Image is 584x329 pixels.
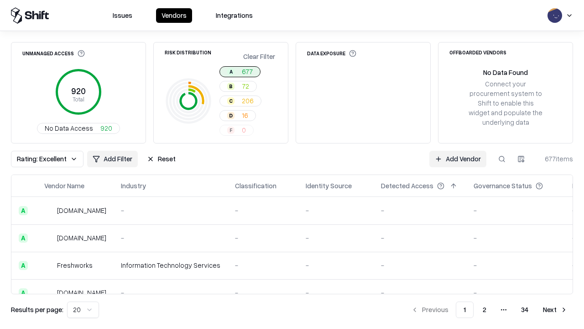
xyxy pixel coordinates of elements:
[121,181,146,191] div: Industry
[381,206,459,215] div: -
[11,305,63,314] p: Results per page:
[19,288,28,297] div: A
[242,96,254,106] span: 206
[19,233,28,243] div: A
[474,288,558,297] div: -
[210,8,258,23] button: Integrations
[235,260,291,270] div: -
[235,233,291,243] div: -
[537,302,573,318] button: Next
[107,8,138,23] button: Issues
[306,288,366,297] div: -
[44,181,84,191] div: Vendor Name
[235,288,291,297] div: -
[306,260,366,270] div: -
[44,233,53,243] img: primesec.co.il
[121,288,220,297] div: -
[57,233,106,243] div: [DOMAIN_NAME]
[468,79,543,127] div: Connect your procurement system to Shift to enable this widget and populate the underlying data
[71,86,86,96] tspan: 920
[381,260,459,270] div: -
[227,83,235,90] div: B
[306,233,366,243] div: -
[474,233,558,243] div: -
[11,151,83,167] button: Rating: Excellent
[87,151,138,167] button: Add Filter
[514,302,536,318] button: 34
[537,154,573,164] div: 677 items
[57,288,106,297] div: [DOMAIN_NAME]
[19,261,28,270] div: A
[22,50,85,57] div: Unmanaged Access
[45,123,93,133] span: No Data Access
[227,112,235,119] div: D
[235,206,291,215] div: -
[406,302,573,318] nav: pagination
[306,206,366,215] div: -
[381,233,459,243] div: -
[475,302,494,318] button: 2
[242,81,249,91] span: 72
[306,181,352,191] div: Identity Source
[100,123,112,133] span: 920
[141,151,181,167] button: Reset
[307,50,356,57] div: Data Exposure
[242,67,253,76] span: 677
[121,233,220,243] div: -
[474,260,558,270] div: -
[227,68,235,75] div: A
[121,260,220,270] div: Information Technology Services
[121,206,220,215] div: -
[37,123,120,134] button: No Data Access920
[219,110,256,121] button: D16
[474,181,532,191] div: Governance Status
[165,50,211,55] div: Risk Distribution
[449,50,506,55] div: Offboarded Vendors
[242,111,248,120] span: 16
[456,302,474,318] button: 1
[19,206,28,215] div: A
[17,154,67,164] span: Rating: Excellent
[44,288,53,297] img: wixanswers.com
[73,96,84,103] tspan: Total
[241,50,277,63] button: Clear Filter
[219,81,257,92] button: B72
[44,206,53,215] img: intrado.com
[227,97,235,105] div: C
[219,96,261,106] button: C206
[235,181,276,191] div: Classification
[44,261,53,270] img: Freshworks
[381,181,433,191] div: Detected Access
[156,8,192,23] button: Vendors
[474,206,558,215] div: -
[57,206,106,215] div: [DOMAIN_NAME]
[381,288,459,297] div: -
[483,68,528,77] div: No Data Found
[219,66,261,77] button: A677
[57,260,93,270] div: Freshworks
[429,151,486,167] a: Add Vendor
